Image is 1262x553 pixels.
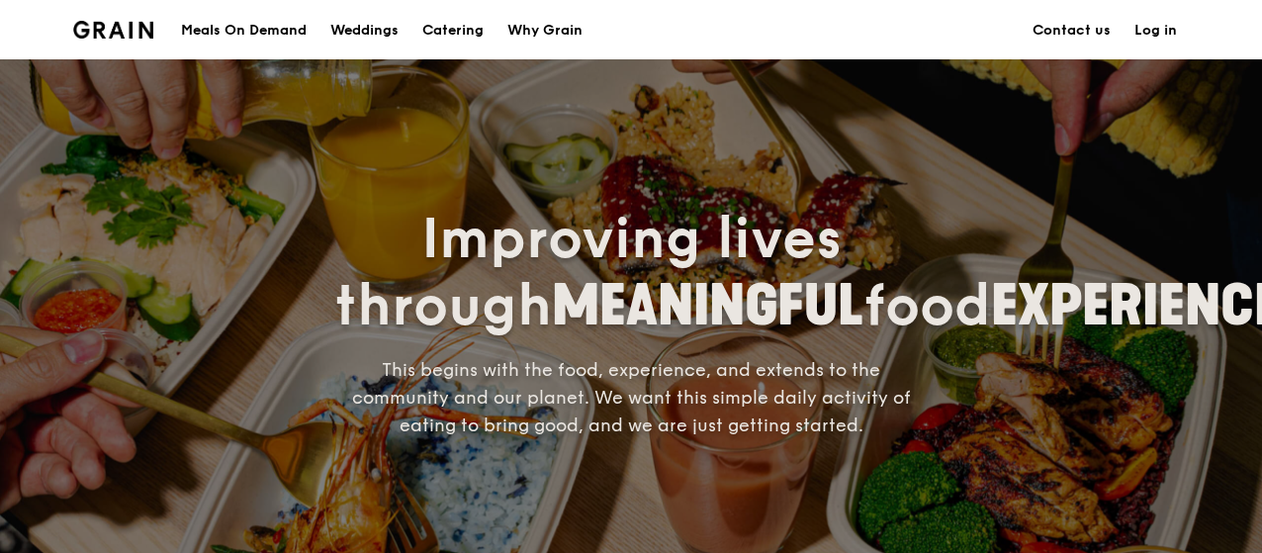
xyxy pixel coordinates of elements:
a: Contact us [1021,1,1123,60]
span: MEANINGFUL [552,273,863,339]
a: Weddings [318,1,410,60]
div: Catering [422,1,484,60]
a: Catering [410,1,496,60]
a: Why Grain [496,1,594,60]
span: This begins with the food, experience, and extends to the community and our planet. We want this ... [352,359,911,436]
img: Grain [73,21,153,39]
a: Log in [1123,1,1189,60]
div: Weddings [330,1,399,60]
div: Meals On Demand [181,1,307,60]
div: Why Grain [507,1,583,60]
